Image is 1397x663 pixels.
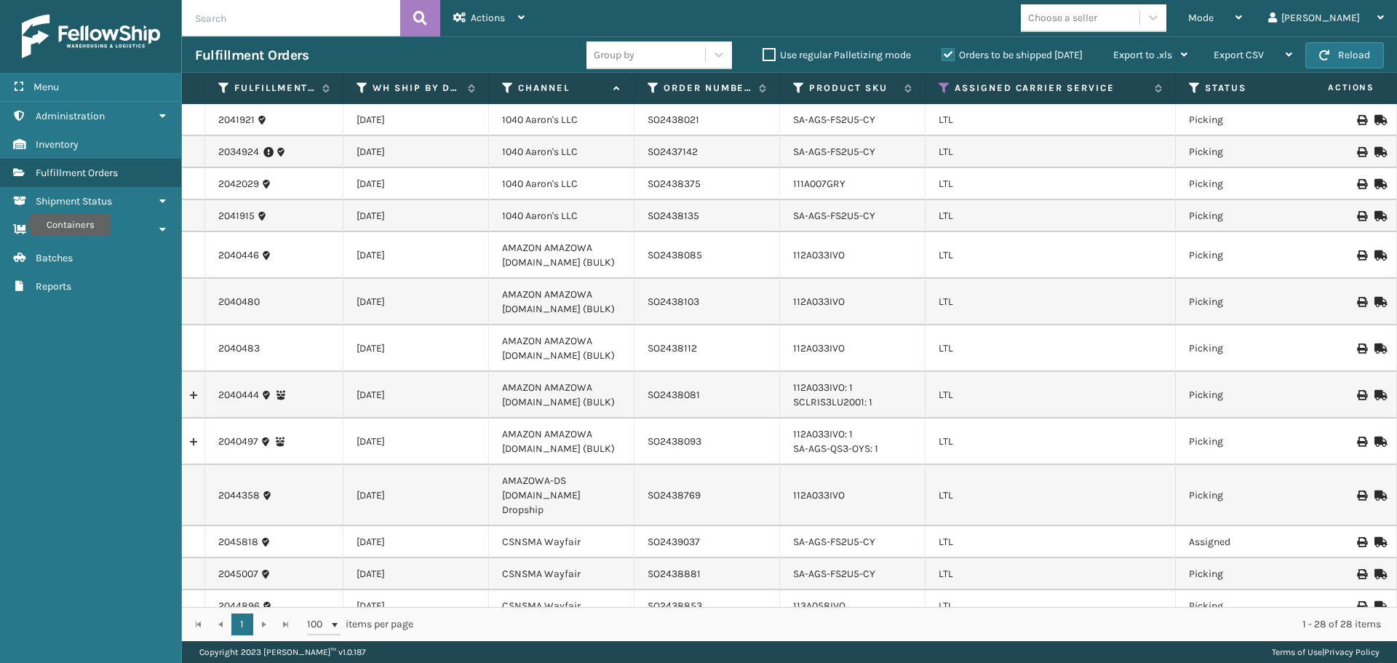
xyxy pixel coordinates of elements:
[343,200,489,232] td: [DATE]
[343,325,489,372] td: [DATE]
[36,138,79,151] span: Inventory
[343,136,489,168] td: [DATE]
[634,200,780,232] td: SO2438135
[36,110,105,122] span: Administration
[1374,250,1383,261] i: Mark as Shipped
[36,167,118,179] span: Fulfillment Orders
[634,590,780,622] td: SO2438853
[518,82,606,95] label: Channel
[926,590,1176,622] td: LTL
[793,146,875,158] a: SA-AGS-FS2U5-CY
[218,567,258,581] a: 2045007
[793,428,853,440] a: 112A033IVO: 1
[489,590,634,622] td: CSNSMA Wayfair
[343,465,489,526] td: [DATE]
[926,372,1176,418] td: LTL
[793,114,875,126] a: SA-AGS-FS2U5-CY
[373,82,461,95] label: WH Ship By Date
[634,465,780,526] td: SO2438769
[926,558,1176,590] td: LTL
[793,178,845,190] a: 111A007GRY
[809,82,897,95] label: Product SKU
[793,396,872,408] a: SCLRIS3LU2001: 1
[1374,297,1383,307] i: Mark as Shipped
[1176,168,1321,200] td: Picking
[634,526,780,558] td: SO2439037
[1374,437,1383,447] i: Mark as Shipped
[33,81,59,93] span: Menu
[1176,372,1321,418] td: Picking
[36,195,112,207] span: Shipment Status
[1374,569,1383,579] i: Mark as Shipped
[218,177,259,191] a: 2042029
[489,279,634,325] td: AMAZON AMAZOWA [DOMAIN_NAME] (BULK)
[1176,526,1321,558] td: Assigned
[793,568,875,580] a: SA-AGS-FS2U5-CY
[1176,418,1321,465] td: Picking
[1374,344,1383,354] i: Mark as Shipped
[489,418,634,465] td: AMAZON AMAZOWA [DOMAIN_NAME] (BULK)
[793,536,875,548] a: SA-AGS-FS2U5-CY
[634,372,780,418] td: SO2438081
[1357,147,1366,157] i: Print BOL
[1374,179,1383,189] i: Mark as Shipped
[634,136,780,168] td: SO2437142
[1357,491,1366,501] i: Print BOL
[1357,569,1366,579] i: Print BOL
[664,82,752,95] label: Order Number
[343,372,489,418] td: [DATE]
[218,599,260,614] a: 2044896
[1113,49,1172,61] span: Export to .xls
[1374,390,1383,400] i: Mark as Shipped
[199,641,366,663] p: Copyright 2023 [PERSON_NAME]™ v 1.0.187
[1357,390,1366,400] i: Print BOL
[1305,42,1384,68] button: Reload
[231,614,253,635] a: 1
[1324,647,1380,657] a: Privacy Policy
[218,248,259,263] a: 2040446
[1357,437,1366,447] i: Print BOL
[1188,12,1214,24] span: Mode
[218,388,259,402] a: 2040444
[22,15,160,58] img: logo
[489,526,634,558] td: CSNSMA Wayfair
[1357,250,1366,261] i: Print BOL
[489,232,634,279] td: AMAZON AMAZOWA [DOMAIN_NAME] (BULK)
[1374,115,1383,125] i: Mark as Shipped
[926,136,1176,168] td: LTL
[955,82,1147,95] label: Assigned Carrier Service
[1374,601,1383,611] i: Mark as Shipped
[926,325,1176,372] td: LTL
[218,145,259,159] a: 2034924
[489,558,634,590] td: CSNSMA Wayfair
[1282,76,1383,100] span: Actions
[343,590,489,622] td: [DATE]
[1374,147,1383,157] i: Mark as Shipped
[343,104,489,136] td: [DATE]
[793,342,845,354] a: 112A033IVO
[1357,297,1366,307] i: Print BOL
[218,113,255,127] a: 2041921
[926,168,1176,200] td: LTL
[926,465,1176,526] td: LTL
[793,295,845,308] a: 112A033IVO
[36,280,71,293] span: Reports
[926,104,1176,136] td: LTL
[218,535,258,549] a: 2045818
[489,200,634,232] td: 1040 Aaron's LLC
[926,526,1176,558] td: LTL
[307,617,329,632] span: 100
[489,465,634,526] td: AMAZOWA-DS [DOMAIN_NAME] Dropship
[1374,211,1383,221] i: Mark as Shipped
[489,104,634,136] td: 1040 Aaron's LLC
[1176,325,1321,372] td: Picking
[489,168,634,200] td: 1040 Aaron's LLC
[1176,558,1321,590] td: Picking
[763,49,911,61] label: Use regular Palletizing mode
[1176,279,1321,325] td: Picking
[218,434,258,449] a: 2040497
[343,279,489,325] td: [DATE]
[218,488,260,503] a: 2044358
[343,418,489,465] td: [DATE]
[1272,647,1322,657] a: Terms of Use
